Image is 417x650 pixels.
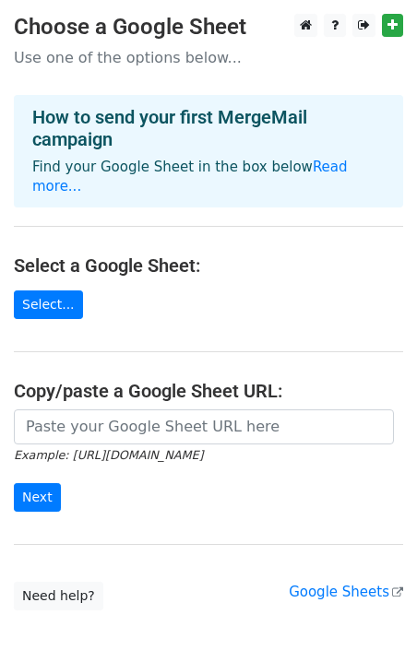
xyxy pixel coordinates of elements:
h4: Select a Google Sheet: [14,254,403,277]
h3: Choose a Google Sheet [14,14,403,41]
a: Select... [14,290,83,319]
h4: How to send your first MergeMail campaign [32,106,385,150]
h4: Copy/paste a Google Sheet URL: [14,380,403,402]
a: Read more... [32,159,348,195]
small: Example: [URL][DOMAIN_NAME] [14,448,203,462]
input: Paste your Google Sheet URL here [14,409,394,444]
input: Next [14,483,61,512]
a: Google Sheets [289,584,403,600]
a: Need help? [14,582,103,610]
p: Find your Google Sheet in the box below [32,158,385,196]
p: Use one of the options below... [14,48,403,67]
